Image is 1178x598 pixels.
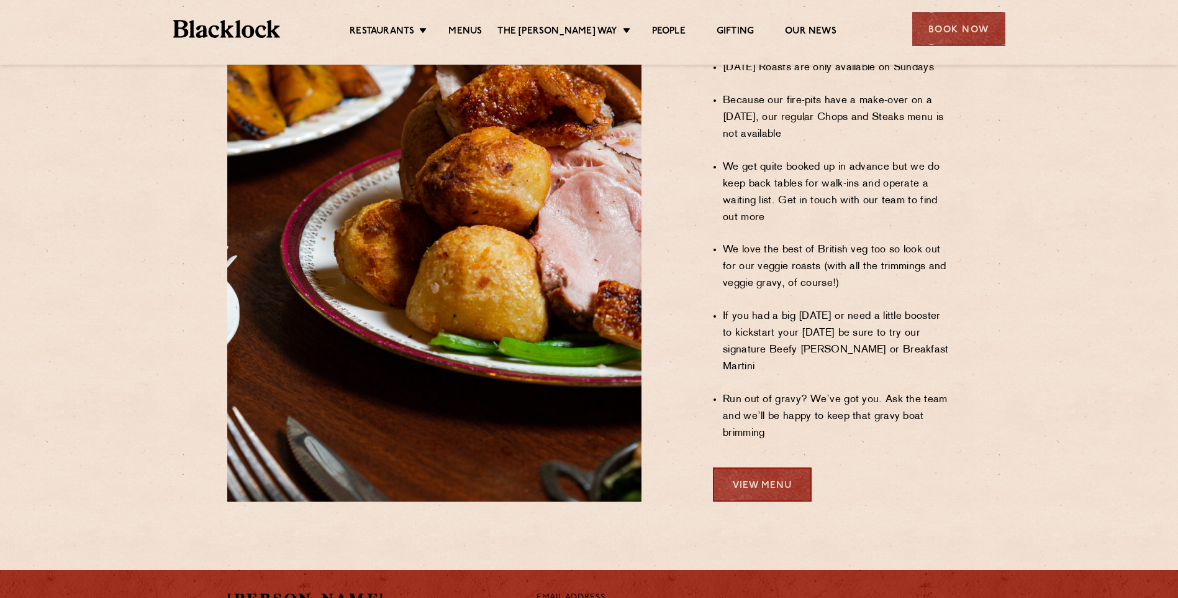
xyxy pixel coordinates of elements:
[173,20,281,38] img: BL_Textured_Logo-footer-cropped.svg
[497,25,617,39] a: The [PERSON_NAME] Way
[350,25,414,39] a: Restaurants
[723,242,951,292] li: We love the best of British veg too so look out for our veggie roasts (with all the trimmings and...
[713,467,812,502] a: View Menu
[717,25,754,39] a: Gifting
[723,308,951,375] li: If you had a big [DATE] or need a little booster to kickstart your [DATE] be sure to try our sign...
[723,159,951,226] li: We get quite booked up in advance but we do keep back tables for walk-ins and operate a waiting l...
[723,392,951,442] li: Run out of gravy? We’ve got you. Ask the team and we’ll be happy to keep that gravy boat brimming
[912,12,1005,46] div: Book Now
[785,25,836,39] a: Our News
[723,60,951,76] li: [DATE] Roasts are only available on Sundays
[652,25,686,39] a: People
[448,25,482,39] a: Menus
[723,93,951,143] li: Because our fire-pits have a make-over on a [DATE], our regular Chops and Steaks menu is not avai...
